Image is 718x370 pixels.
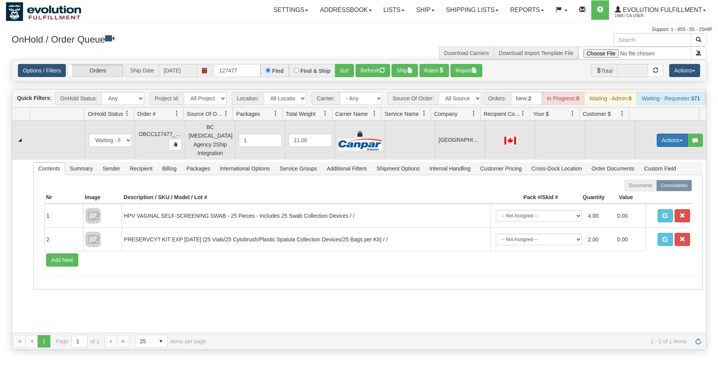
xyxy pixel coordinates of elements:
[18,64,66,77] a: Options / Filters
[587,162,639,175] span: Order Documents
[691,33,706,46] button: Search
[125,162,157,175] span: Recipient
[189,123,232,158] div: BC [MEDICAL_DATA] Agency 2Ship Integration
[121,107,134,120] a: OnHold Status filter column settings
[300,68,331,74] label: Find & Ship
[122,191,490,204] th: Description / SKU / Model / Lot #
[139,131,196,137] span: OBCC127477_PART_A
[150,92,184,105] span: Project Id:
[12,89,706,108] div: grid toolbar
[44,227,83,251] td: 2
[372,162,424,175] span: Shipment Options
[444,50,489,56] a: Download Carriers
[44,191,83,204] th: Nr
[583,110,611,118] span: Customer $
[219,107,233,120] a: Source Of Order filter column settings
[214,64,261,77] input: Order #
[450,64,482,77] button: Report
[607,191,646,204] th: Value
[6,26,712,33] div: Support: 1 - 855 - 55 - 2SHIP
[516,107,530,120] a: Recipient Country filter column settings
[511,92,542,105] div: New:
[122,227,490,251] td: PRESERVCYT KIT EXP [DATE] (25 Vials/25 Cytobrush/Plastic Spatula Collection Devices/25 Bags per K...
[275,162,321,175] span: Service Groups
[533,110,549,118] span: Your $
[122,204,490,227] td: HPV VAGINAL SELF-SCREENING SWAB - 25 Pieces - Includes 25 Swab Collection Devices / /
[65,162,98,175] span: Summary
[621,7,702,13] span: Evolution Fulfillment
[6,2,81,21] img: logo1488.jpg
[566,107,579,120] a: Your $ filter column settings
[434,110,457,118] span: Company
[425,162,475,175] span: Internal Handling
[68,64,123,77] label: Orders
[38,335,50,348] span: Page 1
[692,335,704,348] a: Refresh
[637,92,705,105] div: Waiting - Requester:
[527,162,587,175] span: Cross-Dock Location
[639,162,680,175] span: Custom Field
[46,253,78,267] button: Add New
[614,207,644,225] td: 0.00
[504,137,516,145] img: CA
[418,107,431,120] a: Service Name filter column settings
[392,64,418,77] button: Ship
[56,335,100,348] span: Page of 1
[410,0,440,20] a: Ship
[356,64,390,77] button: Refresh
[335,110,368,118] span: Carrier Name
[628,95,632,102] strong: 0
[236,110,260,118] span: Packages
[585,207,614,225] td: 4.00
[338,139,381,150] img: Canpar
[691,95,700,102] strong: 371
[576,95,579,102] strong: 0
[169,139,182,150] button: Copy to clipboard
[669,64,700,77] button: Actions
[72,335,87,348] input: Page 1
[137,110,155,118] span: Order #
[85,208,101,224] img: 8DAB37Fk3hKpn3AAAAAElFTkSuQmCC
[187,110,223,118] span: Source Of Order
[484,110,520,118] span: Recipient Country
[272,68,284,74] label: Find
[215,162,274,175] span: International Options
[55,92,102,105] span: OnHold Status:
[435,120,485,160] td: [GEOGRAPHIC_DATA]
[44,204,83,227] td: 1
[319,107,332,120] a: Total Weight filter column settings
[88,110,123,118] span: OnHold Status
[217,338,687,344] span: 1 - 1 of 1 items
[170,107,183,120] a: Order # filter column settings
[322,162,372,175] span: Additional Filters
[614,231,644,248] td: 0.00
[312,92,340,105] span: Carrier:
[135,335,167,348] span: Page sizes drop down
[616,107,629,120] a: Customer $ filter column settings
[335,64,354,77] button: Go!
[615,12,673,20] span: 1488 / CA User
[12,33,353,45] h3: OnHold / Order Queue
[98,162,125,175] span: Sender
[140,337,150,345] span: 25
[584,92,637,105] div: Waiting - Admin:
[15,135,25,145] a: Collapse
[499,50,573,56] a: Download Import Template File
[656,180,692,191] label: Commodities
[269,107,282,120] a: Packages filter column settings
[609,0,712,20] a: Evolution Fulfillment 1488 / CA User
[419,64,449,77] button: Rates
[483,92,511,105] span: Orders:
[135,335,206,348] span: items per page
[34,162,65,175] span: Contents
[560,191,607,204] th: Quantity
[155,335,167,348] span: select
[17,94,52,102] label: Quick Filters:
[85,232,101,247] img: 8DAB37Fk3hKpn3AAAAAElFTkSuQmCC
[504,0,550,20] a: Reports
[475,162,526,175] span: Customer Pricing
[585,231,614,248] td: 2.00
[528,95,532,102] strong: 2
[125,64,159,77] span: Ship Date
[591,64,618,77] span: Total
